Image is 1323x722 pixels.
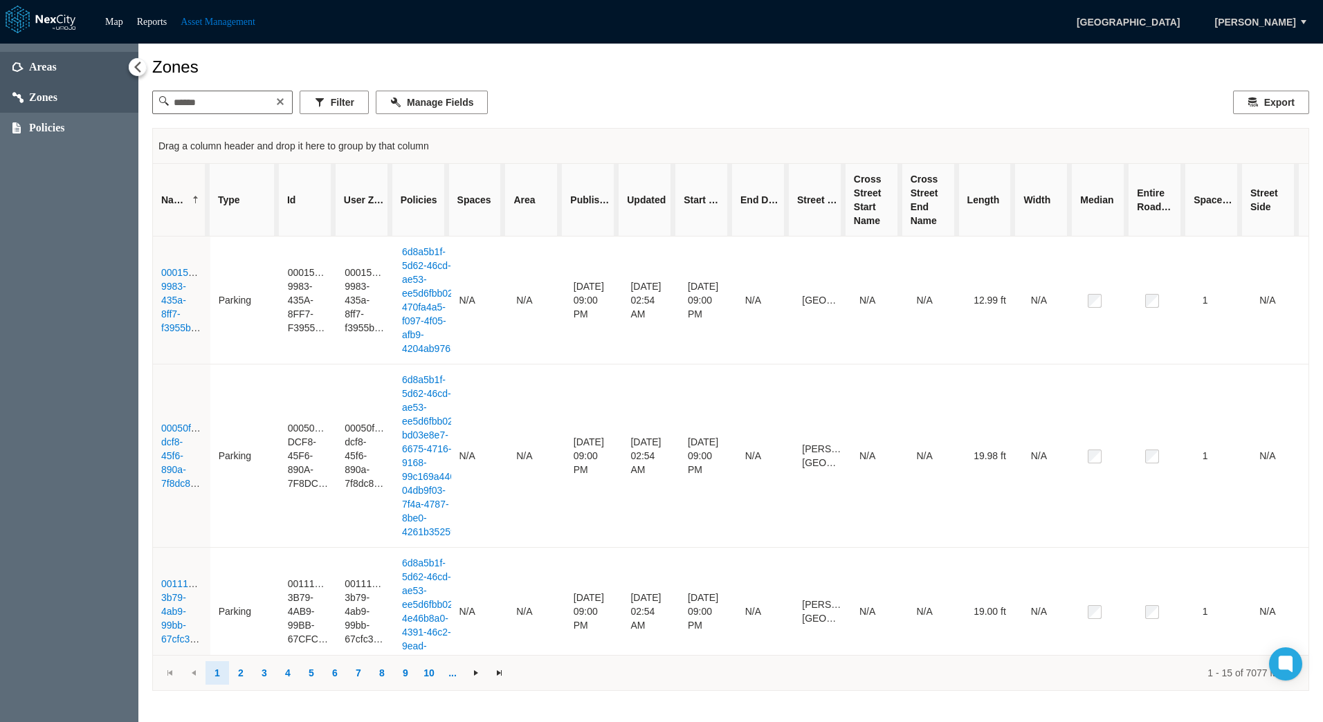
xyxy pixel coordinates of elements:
[570,193,610,207] span: Published
[210,548,280,676] td: Parking
[402,556,464,611] a: 6d8a5b1f-5d62-46cd-ae53-ee5d6fbb02d5
[1023,193,1050,207] span: Width
[737,364,794,548] td: N/A
[347,661,370,685] a: undefined 7
[402,611,466,667] a: 4e46b8a0-4391-46c2-9ead-223c6a8980d8
[12,62,24,72] img: areas.svg
[851,364,909,548] td: N/A
[1194,364,1252,548] td: 1
[679,237,737,364] td: [DATE] 09:00 PM
[280,364,337,548] td: 00050F32-DCF8-45F6-890A-7F8DC8605D93
[679,548,737,676] td: [DATE] 09:00 PM
[627,193,666,207] span: Updated
[451,237,509,364] td: N/A
[300,661,323,685] a: undefined 5
[441,661,464,685] a: ...
[402,300,466,355] a: 470fa4a5-f097-4f05-afb9-4204ab9763b5
[622,364,679,548] td: [DATE] 02:54 AM
[965,364,1023,548] td: 19.98 ft
[1233,91,1309,114] button: Export
[1023,364,1080,548] td: N/A
[376,91,488,114] button: Manage Fields
[464,661,488,685] a: Go to the next page
[12,122,21,133] img: policies.svg
[565,548,623,676] td: [DATE] 09:00 PM
[336,237,394,364] td: 0001573a-9983-435a-8ff7-f3955b626629
[794,364,851,548] td: [PERSON_NAME][GEOGRAPHIC_DATA]
[679,364,737,548] td: [DATE] 09:00 PM
[402,428,466,483] a: bd03e8e7-6675-4716-9168-99c169a44630
[161,267,223,333] a: 0001573a-9983-435a-8ff7-f3955b626629
[794,548,851,676] td: [PERSON_NAME][GEOGRAPHIC_DATA]
[854,172,894,228] span: Cross Street Start Name
[181,17,255,27] a: Asset Management
[336,548,394,676] td: 0011154b-3b79-4ab9-99bb-67cfc3992f5d
[152,57,1309,77] div: Zones
[965,237,1023,364] td: 12.99 ft
[740,193,781,207] span: End Date
[1023,237,1080,364] td: N/A
[407,95,473,109] span: Manage Fields
[967,193,1000,207] span: Length
[1251,237,1308,364] td: N/A
[565,237,623,364] td: [DATE] 09:00 PM
[622,548,679,676] td: [DATE] 02:54 AM
[12,92,24,103] img: zones.svg
[210,364,280,548] td: Parking
[280,548,337,676] td: 0011154B-3B79-4AB9-99BB-67CFC3992F5D
[488,661,511,685] a: Go to the last page
[300,91,369,114] button: Filter
[1194,193,1234,207] span: Space Count
[161,578,219,645] a: 0011154b-3b79-4ab9-99bb-67cfc3992f5d
[1250,186,1290,214] span: Street Side
[280,237,337,364] td: 0001573A-9983-435A-8FF7-F3955B626629
[508,364,565,548] td: N/A
[161,423,223,489] a: 00050f32-dcf8-45f6-890a-7f8dc8605d93
[229,661,253,685] a: undefined 2
[451,364,509,548] td: N/A
[851,237,909,364] td: N/A
[344,193,384,207] span: User Zone Id
[1023,548,1080,676] td: N/A
[323,661,347,685] a: undefined 6
[253,661,276,685] a: undefined 3
[508,237,565,364] td: N/A
[797,193,837,207] span: Street Name
[909,364,966,548] td: N/A
[402,373,464,428] a: 6d8a5b1f-5d62-46cd-ae53-ee5d6fbb02d5
[331,95,354,109] span: Filter
[622,237,679,364] td: [DATE] 02:54 AM
[218,193,240,207] span: Type
[370,661,394,685] a: undefined 8
[851,548,909,676] td: N/A
[911,172,951,228] span: Cross Street End Name
[137,17,167,27] a: Reports
[29,121,65,135] span: Policies
[684,193,724,207] span: Start Date
[105,17,123,27] a: Map
[336,364,394,548] td: 00050f32-dcf8-45f6-890a-7f8dc8605d93
[794,237,851,364] td: [GEOGRAPHIC_DATA]
[161,193,185,207] span: Name
[29,60,57,74] span: Areas
[965,548,1023,676] td: 19.00 ft
[451,548,509,676] td: N/A
[287,193,295,207] span: Id
[210,237,280,364] td: Parking
[1194,548,1252,676] td: 1
[206,661,229,685] a: undefined 1
[402,483,466,539] a: 04db9f03-7f4a-4787-8be0-4261b352590c
[1251,548,1308,676] td: N/A
[521,666,1293,680] div: 1 - 15 of 7077 items
[457,193,491,207] span: Spaces
[565,364,623,548] td: [DATE] 09:00 PM
[1080,193,1113,207] span: Median
[909,548,966,676] td: N/A
[158,133,1303,158] div: Drag a column header and drop it here to group by that column
[737,237,794,364] td: N/A
[417,661,441,685] a: undefined 10
[394,661,417,685] a: undefined 9
[1264,95,1295,109] span: Export
[29,91,57,104] span: Zones
[276,661,300,685] a: undefined 4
